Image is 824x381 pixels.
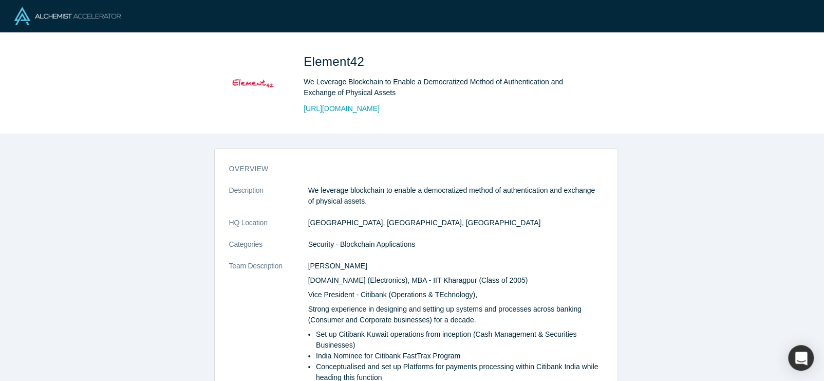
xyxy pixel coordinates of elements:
[308,289,603,300] p: Vice President - Citibank (Operations & TEchnology),
[217,47,289,119] img: Element42's Logo
[229,239,308,261] dt: Categories
[229,217,308,239] dt: HQ Location
[308,275,603,286] p: [DOMAIN_NAME] (Electronics), MBA - IIT Kharagpur (Class of 2005)
[308,217,603,228] dd: [GEOGRAPHIC_DATA], [GEOGRAPHIC_DATA], [GEOGRAPHIC_DATA]
[308,261,603,271] p: [PERSON_NAME]
[316,329,603,351] p: Set up Citibank Kuwait operations from inception (Cash Management & Securities Businesses)
[308,304,603,325] p: Strong experience in designing and setting up systems and processes across banking (Consumer and ...
[14,7,121,25] img: Alchemist Logo
[316,351,603,361] p: India Nominee for Citibank FastTrax Program
[304,77,591,98] div: We Leverage Blockchain to Enable a Democratized Method of Authentication and Exchange of Physical...
[308,240,416,248] span: Security · Blockchain Applications
[304,103,380,114] a: [URL][DOMAIN_NAME]
[308,185,603,207] p: We leverage blockchain to enable a democratized method of authentication and exchange of physical...
[229,164,589,174] h3: overview
[304,55,368,68] span: Element42
[229,185,308,217] dt: Description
